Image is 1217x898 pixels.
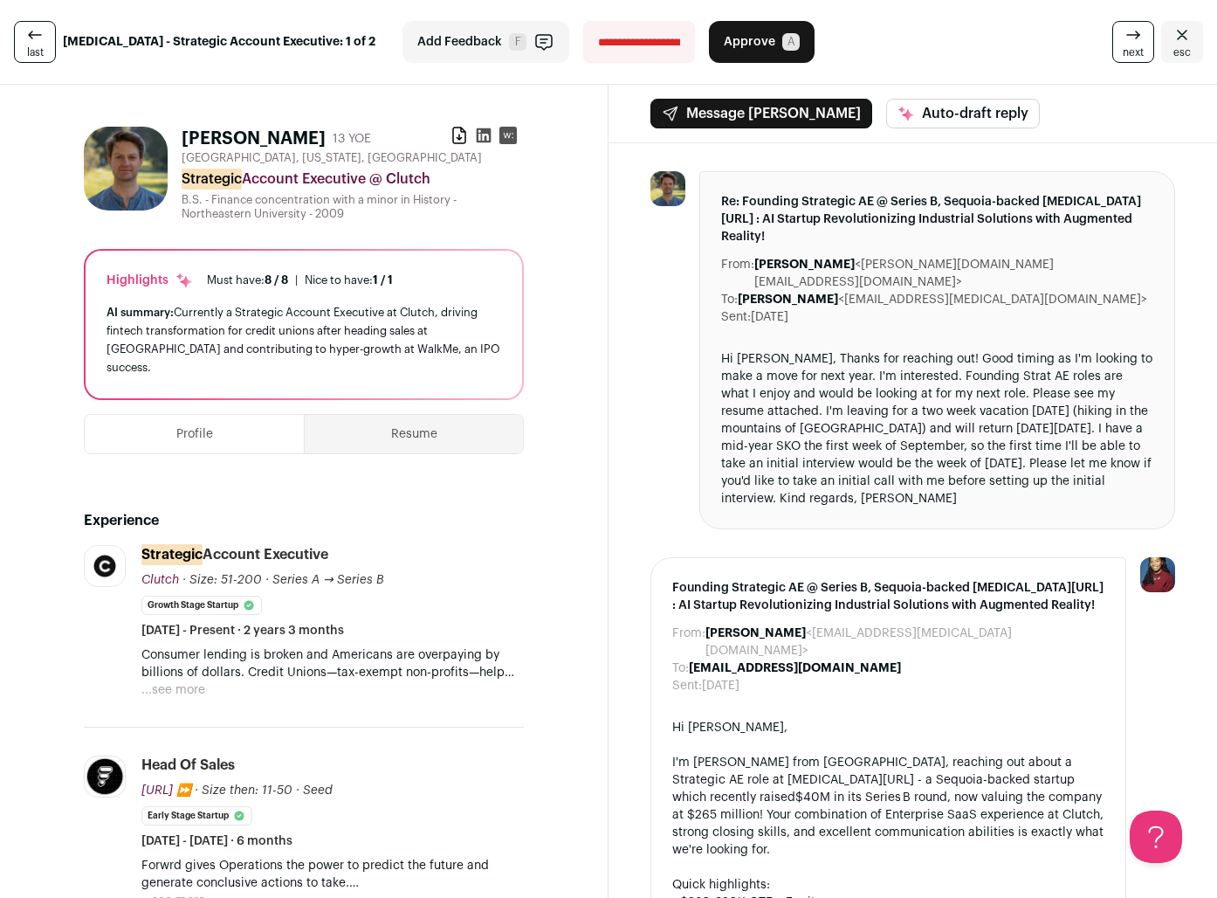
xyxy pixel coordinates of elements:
[141,574,179,586] span: Clutch
[141,646,524,681] p: Consumer lending is broken and Americans are overpaying by billions of dollars. Credit Unions—tax...
[141,545,328,564] div: Account Executive
[141,596,262,615] li: Growth Stage Startup
[650,99,872,128] button: Message [PERSON_NAME]
[84,510,524,531] h2: Experience
[207,273,288,287] div: Must have:
[305,415,523,453] button: Resume
[14,21,56,63] a: last
[754,256,1153,291] dd: <[PERSON_NAME][DOMAIN_NAME][EMAIL_ADDRESS][DOMAIN_NAME]>
[107,307,174,318] span: AI summary:
[738,291,1147,308] dd: <[EMAIL_ADDRESS][MEDICAL_DATA][DOMAIN_NAME]>
[721,256,754,291] dt: From:
[795,791,947,804] a: $40M in its Series B round
[195,784,292,797] span: · Size then: 11-50
[63,33,375,51] strong: [MEDICAL_DATA] - Strategic Account Executive: 1 of 2
[886,99,1040,128] button: Auto-draft reply
[141,857,524,892] p: Forwrd gives Operations the power to predict the future and generate conclusive actions to take.
[107,272,193,289] div: Highlights
[141,756,235,775] div: Head of Sales
[182,151,482,165] span: [GEOGRAPHIC_DATA], [US_STATE], [GEOGRAPHIC_DATA]
[724,33,775,51] span: Approve
[672,579,1104,614] span: Founding Strategic AE @ Series B, Sequoia-backed [MEDICAL_DATA][URL] : AI Startup Revolutionizing...
[107,303,501,377] div: Currently a Strategic Account Executive at Clutch, driving fintech transformation for credit unio...
[207,273,393,287] ul: |
[1140,557,1175,592] img: 10010497-medium_jpg
[751,308,788,326] dd: [DATE]
[1123,45,1144,59] span: next
[721,193,1153,245] span: Re: Founding Strategic AE @ Series B, Sequoia-backed [MEDICAL_DATA][URL] : AI Startup Revolutioni...
[1112,21,1154,63] a: next
[738,294,838,306] b: [PERSON_NAME]
[702,677,739,694] dd: [DATE]
[650,171,685,206] img: b80af82e4a9ac0df4f0535cbe6e8060e9871ff6b3d2c1c69ff2598d36f330659.jpg
[182,169,242,190] mark: Strategic
[182,127,326,151] h1: [PERSON_NAME]
[417,33,502,51] span: Add Feedback
[1173,45,1191,59] span: esc
[84,127,168,211] img: b80af82e4a9ac0df4f0535cbe6e8060e9871ff6b3d2c1c69ff2598d36f330659.jpg
[303,784,333,797] span: Seed
[672,625,705,660] dt: From:
[182,193,524,221] div: B.S. - Finance concentration with a minor in History - Northeastern University - 2009
[672,677,702,694] dt: Sent:
[709,21,815,63] button: Approve A
[1130,811,1182,863] iframe: Help Scout Beacon - Open
[141,784,191,797] span: [URL] ⏩
[182,169,524,190] div: Account Executive @ Clutch
[85,546,125,586] img: 091735f137d7d32268018e353e30240629e0cd720d1f0e2e9ecf175c620ae7a7.jpg
[141,622,344,639] span: [DATE] - Present · 2 years 3 months
[333,130,371,148] div: 13 YOE
[141,806,252,825] li: Early Stage Startup
[705,625,1104,660] dd: <[EMAIL_ADDRESS][MEDICAL_DATA][DOMAIN_NAME]>
[141,681,205,699] button: ...see more
[672,719,1104,736] div: Hi [PERSON_NAME],
[672,876,1104,894] div: Quick highlights:
[27,45,44,59] span: last
[85,756,125,797] img: 7d1562de3a14209ab766daaba296ac9a87014b29db029637b32e71743a8d16cc.png
[1161,21,1203,63] a: Close
[672,660,689,677] dt: To:
[141,544,203,565] mark: Strategic
[296,782,299,799] span: ·
[705,627,806,639] b: [PERSON_NAME]
[721,291,738,308] dt: To:
[85,415,304,453] button: Profile
[265,274,288,286] span: 8 / 8
[402,21,569,63] button: Add Feedback F
[141,832,292,850] span: [DATE] - [DATE] · 6 months
[265,571,269,589] span: ·
[272,574,384,586] span: Series A → Series B
[721,308,751,326] dt: Sent:
[509,33,526,51] span: F
[689,662,901,674] b: [EMAIL_ADDRESS][DOMAIN_NAME]
[782,33,800,51] span: A
[754,259,855,271] b: [PERSON_NAME]
[721,350,1153,508] div: Hi [PERSON_NAME], Thanks for reaching out! Good timing as I'm looking to make a move for next yea...
[182,574,262,586] span: · Size: 51-200
[672,754,1104,859] div: I'm [PERSON_NAME] from [GEOGRAPHIC_DATA], reaching out about a Strategic AE role at [MEDICAL_DATA...
[373,274,393,286] span: 1 / 1
[305,273,393,287] div: Nice to have:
